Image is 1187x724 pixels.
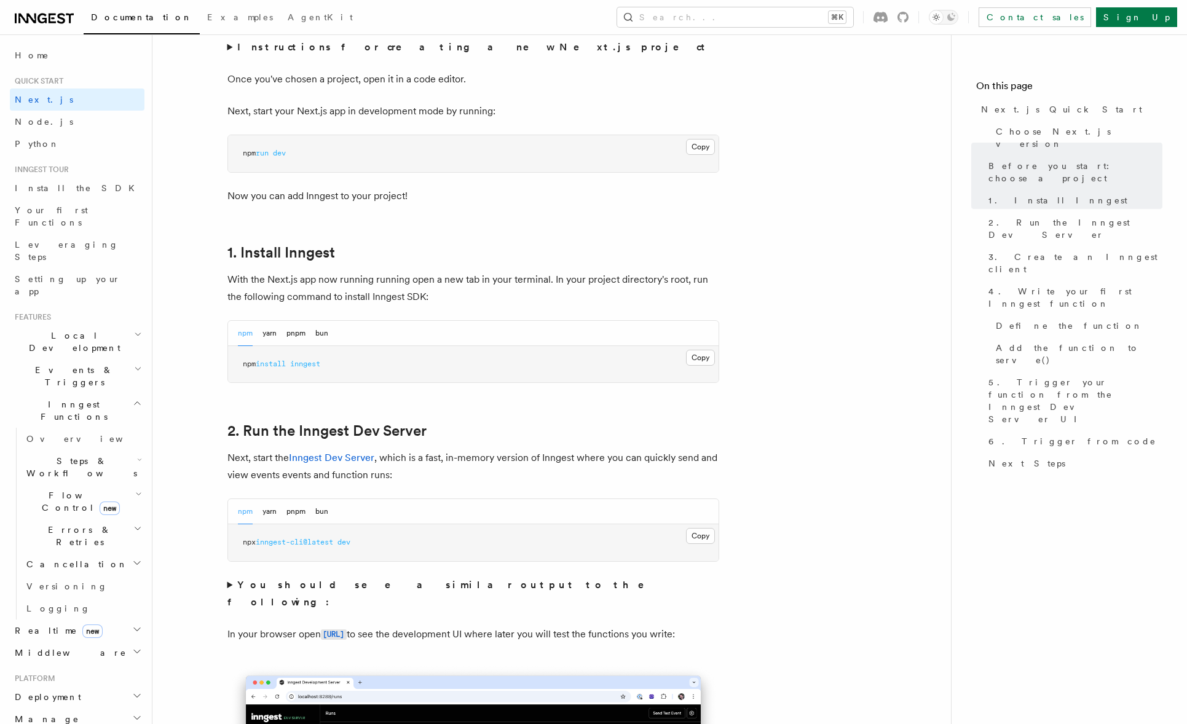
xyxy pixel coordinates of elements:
span: 6. Trigger from code [988,435,1156,447]
a: Logging [22,597,144,620]
span: npm [243,360,256,368]
span: Features [10,312,51,322]
span: Middleware [10,647,127,659]
span: install [256,360,286,368]
span: Add the function to serve() [996,342,1162,366]
button: Search...⌘K [617,7,853,27]
button: Flow Controlnew [22,484,144,519]
span: Logging [26,604,90,613]
a: 2. Run the Inngest Dev Server [984,211,1162,246]
span: 1. Install Inngest [988,194,1127,207]
summary: You should see a similar output to the following: [227,576,719,611]
a: Overview [22,428,144,450]
a: 6. Trigger from code [984,430,1162,452]
a: Next.js [10,89,144,111]
span: Next.js [15,95,73,104]
p: With the Next.js app now running running open a new tab in your terminal. In your project directo... [227,271,719,305]
code: [URL] [321,629,347,640]
a: Next Steps [984,452,1162,474]
a: Node.js [10,111,144,133]
a: Choose Next.js version [991,120,1162,155]
a: 2. Run the Inngest Dev Server [227,422,427,439]
strong: Instructions for creating a new Next.js project [237,41,710,53]
p: In your browser open to see the development UI where later you will test the functions you write: [227,626,719,643]
span: Next Steps [988,457,1065,470]
a: [URL] [321,628,347,640]
span: inngest [290,360,320,368]
a: Versioning [22,575,144,597]
a: Sign Up [1096,7,1177,27]
span: Home [15,49,49,61]
a: Your first Functions [10,199,144,234]
a: Inngest Dev Server [289,452,374,463]
button: Toggle dark mode [929,10,958,25]
a: Home [10,44,144,66]
a: 4. Write your first Inngest function [984,280,1162,315]
span: npm [243,149,256,157]
button: bun [315,321,328,346]
a: 3. Create an Inngest client [984,246,1162,280]
button: Copy [686,350,715,366]
a: Python [10,133,144,155]
a: Contact sales [979,7,1091,27]
span: Leveraging Steps [15,240,119,262]
span: Overview [26,434,153,444]
span: Events & Triggers [10,364,134,388]
button: Errors & Retries [22,519,144,553]
span: Define the function [996,320,1143,332]
span: Realtime [10,624,103,637]
a: 1. Install Inngest [227,244,335,261]
a: Define the function [991,315,1162,337]
kbd: ⌘K [829,11,846,23]
span: Flow Control [22,489,135,514]
span: Cancellation [22,558,128,570]
a: AgentKit [280,4,360,33]
a: Add the function to serve() [991,337,1162,371]
h4: On this page [976,79,1162,98]
span: run [256,149,269,157]
a: Install the SDK [10,177,144,199]
a: Next.js Quick Start [976,98,1162,120]
span: Inngest Functions [10,398,133,423]
button: Copy [686,139,715,155]
a: Leveraging Steps [10,234,144,268]
span: Local Development [10,329,134,354]
span: Install the SDK [15,183,142,193]
span: Python [15,139,60,149]
a: 1. Install Inngest [984,189,1162,211]
span: Setting up your app [15,274,120,296]
button: npm [238,321,253,346]
span: Platform [10,674,55,683]
span: Node.js [15,117,73,127]
button: Events & Triggers [10,359,144,393]
span: new [82,624,103,638]
span: dev [337,538,350,546]
span: Quick start [10,76,63,86]
span: npx [243,538,256,546]
button: Local Development [10,325,144,359]
span: 5. Trigger your function from the Inngest Dev Server UI [988,376,1162,425]
button: npm [238,499,253,524]
button: yarn [262,499,277,524]
button: Middleware [10,642,144,664]
button: Realtimenew [10,620,144,642]
span: dev [273,149,286,157]
button: Cancellation [22,553,144,575]
button: Deployment [10,686,144,708]
p: Next, start the , which is a fast, in-memory version of Inngest where you can quickly send and vi... [227,449,719,484]
a: Setting up your app [10,268,144,302]
button: Inngest Functions [10,393,144,428]
p: Now you can add Inngest to your project! [227,187,719,205]
summary: Instructions for creating a new Next.js project [227,39,719,56]
a: 5. Trigger your function from the Inngest Dev Server UI [984,371,1162,430]
a: Examples [200,4,280,33]
span: 4. Write your first Inngest function [988,285,1162,310]
span: Documentation [91,12,192,22]
span: Next.js Quick Start [981,103,1142,116]
a: Documentation [84,4,200,34]
span: inngest-cli@latest [256,538,333,546]
span: Choose Next.js version [996,125,1162,150]
span: Inngest tour [10,165,69,175]
button: yarn [262,321,277,346]
span: 3. Create an Inngest client [988,251,1162,275]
